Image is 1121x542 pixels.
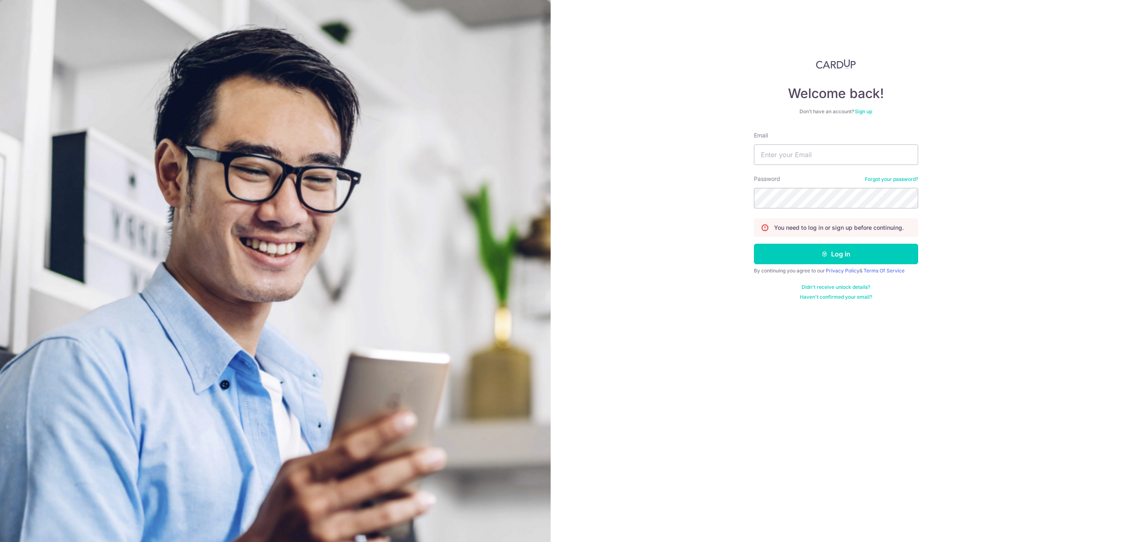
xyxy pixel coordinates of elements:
[802,284,870,290] a: Didn't receive unlock details?
[754,144,918,165] input: Enter your Email
[800,294,872,300] a: Haven't confirmed your email?
[864,268,905,274] a: Terms Of Service
[855,108,872,114] a: Sign up
[754,268,918,274] div: By continuing you agree to our &
[754,131,768,140] label: Email
[865,176,918,183] a: Forgot your password?
[774,224,904,232] p: You need to log in or sign up before continuing.
[754,244,918,264] button: Log in
[754,175,780,183] label: Password
[816,59,856,69] img: CardUp Logo
[754,85,918,102] h4: Welcome back!
[754,108,918,115] div: Don’t have an account?
[826,268,859,274] a: Privacy Policy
